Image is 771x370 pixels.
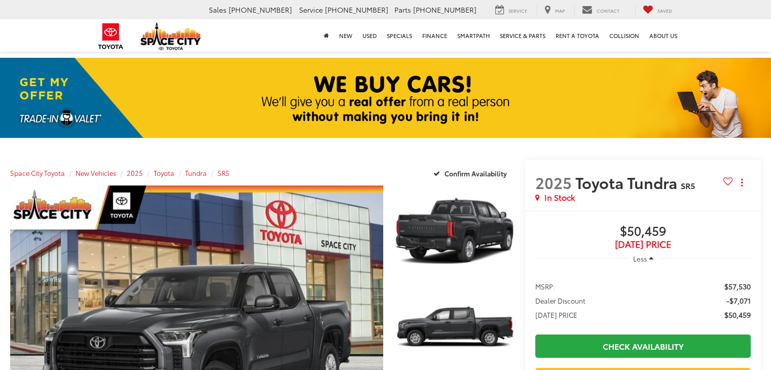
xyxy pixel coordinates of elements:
[535,239,751,249] span: [DATE] Price
[555,7,565,14] span: Map
[535,335,751,357] a: Check Availability
[413,5,476,15] span: [PHONE_NUMBER]
[681,179,695,191] span: SR5
[550,19,604,52] a: Rent a Toyota
[428,164,516,182] button: Confirm Availability
[209,5,227,15] span: Sales
[299,5,323,15] span: Service
[535,224,751,239] span: $50,459
[217,168,230,177] a: SR5
[574,5,627,16] a: Contact
[452,19,495,52] a: SmartPath
[76,168,116,177] a: New Vehicles
[633,254,647,263] span: Less
[154,168,174,177] a: Toyota
[357,19,382,52] a: Used
[535,310,577,320] span: [DATE] PRICE
[628,249,658,268] button: Less
[604,19,644,52] a: Collision
[92,20,130,53] img: Toyota
[535,171,572,193] span: 2025
[535,295,585,306] span: Dealer Discount
[495,19,550,52] a: Service & Parts
[394,5,411,15] span: Parts
[644,19,682,52] a: About Us
[544,192,575,203] span: In Stock
[393,184,516,277] img: 2025 Toyota Tundra SR5
[445,169,507,178] span: Confirm Availability
[597,7,619,14] span: Contact
[733,174,751,192] button: Actions
[741,178,743,187] span: dropdown dots
[508,7,527,14] span: Service
[382,19,417,52] a: Specials
[185,168,207,177] a: Tundra
[575,171,681,193] span: Toyota Tundra
[417,19,452,52] a: Finance
[635,5,680,16] a: My Saved Vehicles
[140,22,201,50] img: Space City Toyota
[535,281,555,291] span: MSRP:
[724,310,751,320] span: $50,459
[319,19,334,52] a: Home
[726,295,751,306] span: -$7,071
[488,5,535,16] a: Service
[724,281,751,291] span: $57,530
[10,168,65,177] a: Space City Toyota
[334,19,357,52] a: New
[325,5,388,15] span: [PHONE_NUMBER]
[127,168,143,177] a: 2025
[657,7,672,14] span: Saved
[394,186,515,276] a: Expand Photo 1
[229,5,292,15] span: [PHONE_NUMBER]
[537,5,572,16] a: Map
